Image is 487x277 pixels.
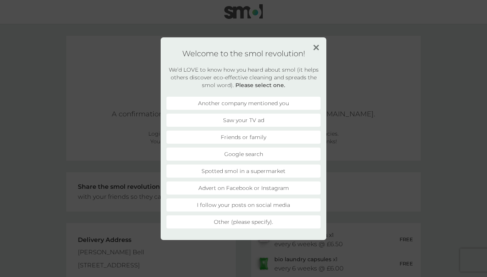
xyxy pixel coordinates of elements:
li: Saw your TV ad [166,114,321,127]
li: Advert on Facebook or Instagram [166,181,321,195]
h1: Welcome to the smol revolution! [166,49,321,58]
li: Friends or family [166,131,321,144]
img: close [313,45,319,50]
li: Google search [166,148,321,161]
li: Spotted smol in a supermarket [166,165,321,178]
li: Another company mentioned you [166,97,321,110]
h2: We’d LOVE to know how you heard about smol (it helps others discover eco-effective cleaning and s... [166,66,321,89]
li: I follow your posts on social media [166,198,321,212]
li: Other (please specify). [166,215,321,228]
strong: Please select one. [235,82,285,89]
